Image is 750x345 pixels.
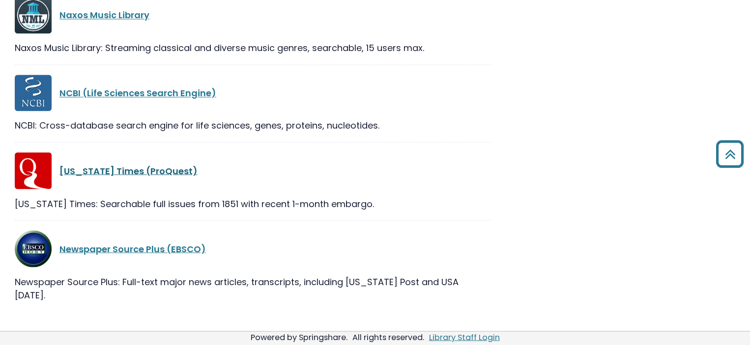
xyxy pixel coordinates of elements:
a: [US_STATE] Times (ProQuest) [59,164,198,177]
a: NCBI (Life Sciences Search Engine) [59,87,216,99]
div: Newspaper Source Plus: Full-text major news articles, transcripts, including [US_STATE] Post and ... [15,275,491,301]
div: Powered by Springshare. [249,331,349,343]
div: All rights reserved. [351,331,426,343]
a: Back to Top [712,145,748,163]
a: Naxos Music Library [59,9,149,21]
div: NCBI: Cross-database search engine for life sciences, genes, proteins, nucleotides. [15,119,491,132]
div: [US_STATE] Times: Searchable full issues from 1851 with recent 1-month embargo. [15,197,491,210]
div: Naxos Music Library: Streaming classical and diverse music genres, searchable, 15 users max. [15,41,491,54]
a: Library Staff Login [429,331,500,343]
a: Newspaper Source Plus (EBSCO) [59,242,206,255]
